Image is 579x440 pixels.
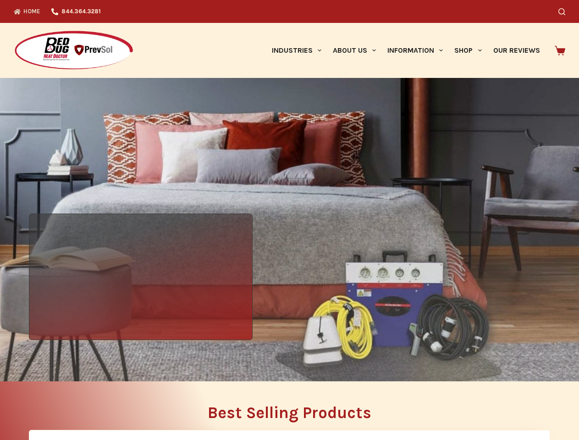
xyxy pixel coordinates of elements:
[327,23,381,78] a: About Us
[449,23,487,78] a: Shop
[266,23,546,78] nav: Primary
[382,23,449,78] a: Information
[266,23,327,78] a: Industries
[29,405,550,421] h2: Best Selling Products
[487,23,546,78] a: Our Reviews
[14,30,134,71] img: Prevsol/Bed Bug Heat Doctor
[558,8,565,15] button: Search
